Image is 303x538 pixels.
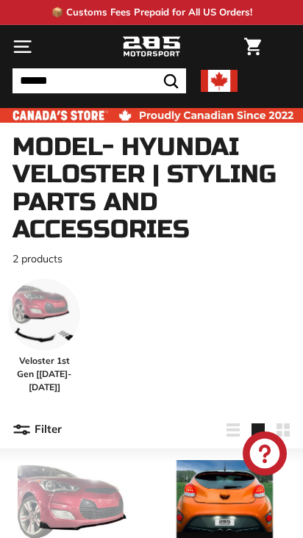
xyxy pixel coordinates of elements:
[8,279,80,394] a: Veloster 1st Gen [[DATE]-[DATE]]
[13,412,62,448] button: Filter
[13,68,186,93] input: Search
[238,431,291,479] inbox-online-store-chat: Shopify online store chat
[8,354,80,394] span: Veloster 1st Gen [[DATE]-[DATE]]
[13,134,290,244] h1: Model- Hyundai Veloster | Styling Parts and Accessories
[237,26,268,68] a: Cart
[51,5,252,20] p: 📦 Customs Fees Prepaid for All US Orders!
[13,251,290,267] p: 2 products
[122,35,181,60] img: Logo_285_Motorsport_areodynamics_components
